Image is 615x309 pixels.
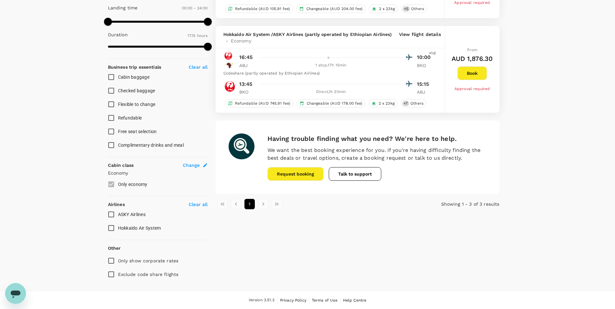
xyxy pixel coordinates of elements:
[304,101,365,106] span: Changeable (AUD 178.00 fee)
[223,51,233,61] img: HC
[280,297,306,304] a: Privacy Policy
[108,202,125,207] strong: Airlines
[239,80,253,88] p: 13:45
[118,88,155,93] span: Checked baggage
[454,0,490,5] span: Approval required
[187,33,208,38] span: 17.15 hours
[118,129,157,134] span: Free seat selection
[259,89,403,95] div: Direct , 1h 30min
[108,163,134,168] strong: Cabin class
[182,6,208,10] span: 00:00 - 24:00
[108,31,128,38] p: Duration
[225,99,293,108] div: Refundable (AUD 745.91 fee)
[455,86,490,91] span: Approval required
[223,38,231,44] span: -
[403,6,410,12] span: + 5
[376,6,397,12] span: 2 x 23kg
[223,31,392,38] span: Hokkaido Air System / ASKY Airlines (partly operated by Ethiopian Airlines)
[232,6,293,12] span: Refundable (AUD 105.91 fee)
[118,143,184,148] span: Complimentary drinks and meal
[239,62,255,69] p: ABJ
[457,66,487,80] button: Book
[267,133,487,144] h6: Having trouble finding what you need? We're here to help.
[467,48,477,52] span: From
[297,99,365,108] div: Changeable (AUD 178.00 fee)
[232,101,293,106] span: Refundable (AUD 745.91 fee)
[118,182,148,187] span: Only economy
[189,201,207,208] p: Clear all
[417,53,433,61] p: 10:00
[108,5,138,11] p: Landing time
[267,146,487,162] p: We want the best booking experience for you. If you're having difficulty finding the best deals o...
[118,225,161,231] span: Hokkaido Air System
[402,101,409,106] span: + 7
[216,199,405,209] nav: pagination navigation
[280,298,306,303] span: Privacy Policy
[408,6,427,12] span: Others
[239,89,255,95] p: BKO
[183,162,200,168] span: Change
[108,170,208,176] p: Economy
[239,53,253,61] p: 16:45
[429,50,435,57] span: +1d
[417,80,433,88] p: 15:15
[304,6,365,12] span: Changeable (AUD 204.00 fee)
[231,38,251,44] span: Economy
[118,74,149,80] span: Cabin baggage
[223,70,433,77] div: Codeshare (partly operated by Ethiopian Airlines)
[417,89,433,95] p: ABJ
[223,80,236,93] img: HC
[244,199,255,209] button: page 1
[343,297,367,304] a: Help Centre
[399,31,441,44] p: View flight details
[118,271,179,278] p: Exclude code share flights
[369,5,398,13] div: 2 x 23kg
[118,257,179,264] p: Only show corporate rates
[296,5,366,13] div: Changeable (AUD 204.00 fee)
[249,297,275,303] span: Version 3.51.2
[343,298,367,303] span: Help Centre
[267,167,324,181] button: Request booking
[401,5,427,13] div: +5Others
[401,99,426,108] div: +7Others
[118,102,156,107] span: Flexible to change
[369,99,397,108] div: 2 x 23kg
[452,53,493,64] h6: AUD 1,876.30
[312,297,337,304] a: Terms of Use
[5,283,26,304] iframe: Button to launch messaging window
[405,201,499,207] p: Showing 1 - 3 of 3 results
[108,245,121,251] p: Other
[312,298,337,303] span: Terms of Use
[189,64,207,70] p: Clear all
[223,61,233,70] img: KP
[225,5,293,13] div: Refundable (AUD 105.91 fee)
[329,167,381,181] button: Talk to support
[118,212,146,217] span: ASKY Airlines
[417,62,433,69] p: BKO
[376,101,397,106] span: 2 x 23kg
[118,115,142,120] span: Refundable
[259,62,403,69] div: 1 stop , 17h 15min
[108,64,161,70] strong: Business trip essentials
[408,101,426,106] span: Others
